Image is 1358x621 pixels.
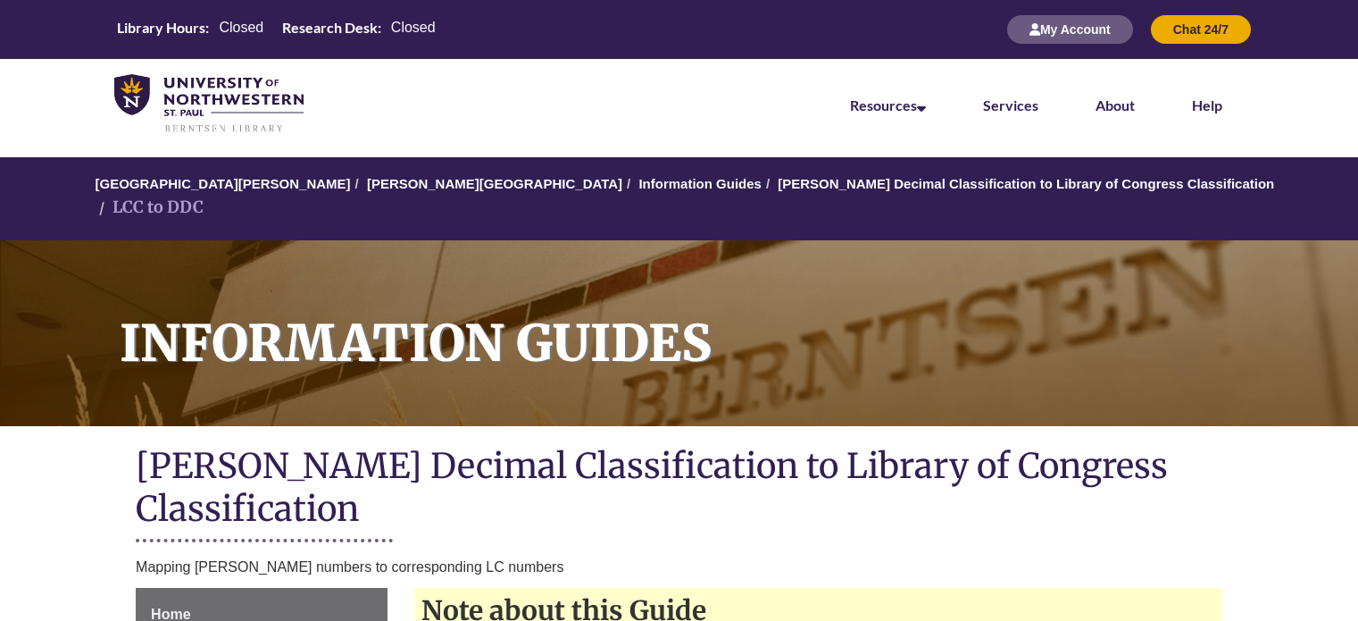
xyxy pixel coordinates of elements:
a: [PERSON_NAME] Decimal Classification to Library of Congress Classification [778,176,1274,191]
img: UNWSP Library Logo [114,74,304,134]
a: Hours Today [110,18,442,42]
span: Mapping [PERSON_NAME] numbers to corresponding LC numbers [136,559,563,575]
a: [GEOGRAPHIC_DATA][PERSON_NAME] [95,176,350,191]
h1: [PERSON_NAME] Decimal Classification to Library of Congress Classification [136,444,1222,534]
button: My Account [1007,15,1133,44]
button: Chat 24/7 [1151,15,1251,44]
a: My Account [1007,21,1133,37]
li: LCC to DDC [95,195,204,221]
th: Research Desk: [275,18,384,38]
a: Information Guides [638,176,762,191]
a: Services [983,97,1038,113]
h1: Information Guides [100,240,1358,403]
a: [PERSON_NAME][GEOGRAPHIC_DATA] [367,176,622,191]
span: Closed [391,20,436,35]
a: Help [1192,97,1222,113]
a: About [1096,97,1135,113]
span: Closed [219,20,263,35]
a: Chat 24/7 [1151,21,1251,37]
th: Library Hours: [110,18,212,38]
table: Hours Today [110,18,442,40]
a: Resources [850,97,926,113]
